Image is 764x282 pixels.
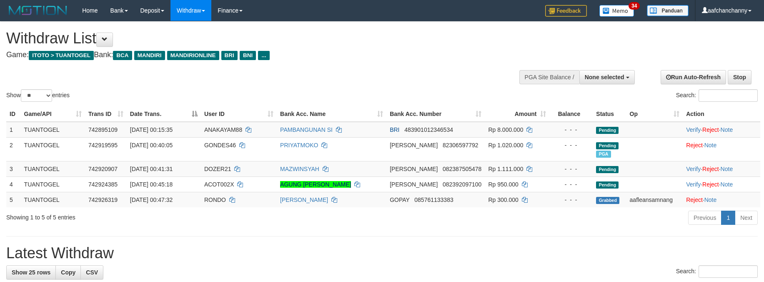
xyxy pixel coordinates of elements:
[6,106,21,122] th: ID
[629,2,640,10] span: 34
[443,166,481,172] span: Copy 082387505478 to clipboard
[280,181,351,188] a: AGUNG [PERSON_NAME]
[280,126,333,133] a: PAMBANGUNAN SI
[130,181,173,188] span: [DATE] 00:45:18
[704,142,717,149] a: Note
[390,196,409,203] span: GOPAY
[21,176,85,192] td: TUANTOGEL
[579,70,635,84] button: None selected
[683,106,760,122] th: Action
[683,192,760,207] td: ·
[686,196,703,203] a: Reject
[6,210,312,222] div: Showing 1 to 5 of 5 entries
[553,165,590,173] div: - - -
[280,196,328,203] a: [PERSON_NAME]
[661,70,726,84] a: Run Auto-Refresh
[204,196,226,203] span: RONDO
[130,142,173,149] span: [DATE] 00:40:05
[88,196,118,203] span: 742926319
[488,196,518,203] span: Rp 300.000
[21,106,85,122] th: Game/API: activate to sort column ascending
[88,181,118,188] span: 742924385
[204,142,236,149] span: GONDES46
[386,106,485,122] th: Bank Acc. Number: activate to sort column ascending
[699,89,758,102] input: Search:
[21,89,52,102] select: Showentries
[596,151,611,158] span: Marked by aafchonlypin
[21,161,85,176] td: TUANTOGEL
[596,127,619,134] span: Pending
[728,70,751,84] a: Stop
[21,122,85,138] td: TUANTOGEL
[6,245,758,262] h1: Latest Withdraw
[443,181,481,188] span: Copy 082392097100 to clipboard
[721,126,733,133] a: Note
[6,161,21,176] td: 3
[735,211,758,225] a: Next
[204,181,234,188] span: ACOT002X
[414,196,453,203] span: Copy 085761133383 to clipboard
[702,166,719,172] a: Reject
[88,166,118,172] span: 742920907
[6,89,70,102] label: Show entries
[277,106,386,122] th: Bank Acc. Name: activate to sort column ascending
[553,141,590,149] div: - - -
[6,122,21,138] td: 1
[204,166,231,172] span: DOZER21
[488,142,523,149] span: Rp 1.020.000
[676,89,758,102] label: Search:
[134,51,165,60] span: MANDIRI
[127,106,201,122] th: Date Trans.: activate to sort column descending
[390,142,438,149] span: [PERSON_NAME]
[585,74,624,81] span: None selected
[6,176,21,192] td: 4
[204,126,242,133] span: ANAKAYAM88
[485,106,549,122] th: Amount: activate to sort column ascending
[545,5,587,17] img: Feedback.jpg
[6,192,21,207] td: 5
[686,126,701,133] a: Verify
[390,166,438,172] span: [PERSON_NAME]
[596,197,619,204] span: Grabbed
[683,122,760,138] td: · ·
[596,142,619,149] span: Pending
[280,166,319,172] a: MAZWINSYAH
[686,181,701,188] a: Verify
[390,181,438,188] span: [PERSON_NAME]
[596,166,619,173] span: Pending
[80,265,103,279] a: CSV
[553,126,590,134] div: - - -
[6,30,501,47] h1: Withdraw List
[130,166,173,172] span: [DATE] 00:41:31
[647,5,689,16] img: panduan.png
[721,166,733,172] a: Note
[488,166,523,172] span: Rp 1.111.000
[488,126,523,133] span: Rp 8.000.000
[130,196,173,203] span: [DATE] 00:47:32
[626,106,683,122] th: Op: activate to sort column ascending
[626,192,683,207] td: aafleansamnang
[549,106,593,122] th: Balance
[6,4,70,17] img: MOTION_logo.png
[599,5,634,17] img: Button%20Memo.svg
[683,176,760,192] td: · ·
[86,269,98,276] span: CSV
[676,265,758,278] label: Search:
[683,137,760,161] td: ·
[61,269,75,276] span: Copy
[280,142,318,149] a: PRIYATMOKO
[443,142,478,149] span: Copy 82306597792 to clipboard
[21,192,85,207] td: TUANTOGEL
[130,126,173,133] span: [DATE] 00:15:35
[404,126,453,133] span: Copy 483901012346534 to clipboard
[6,265,56,279] a: Show 25 rows
[686,142,703,149] a: Reject
[593,106,626,122] th: Status
[688,211,721,225] a: Previous
[686,166,701,172] a: Verify
[553,180,590,189] div: - - -
[221,51,238,60] span: BRI
[553,196,590,204] div: - - -
[6,137,21,161] td: 2
[596,181,619,189] span: Pending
